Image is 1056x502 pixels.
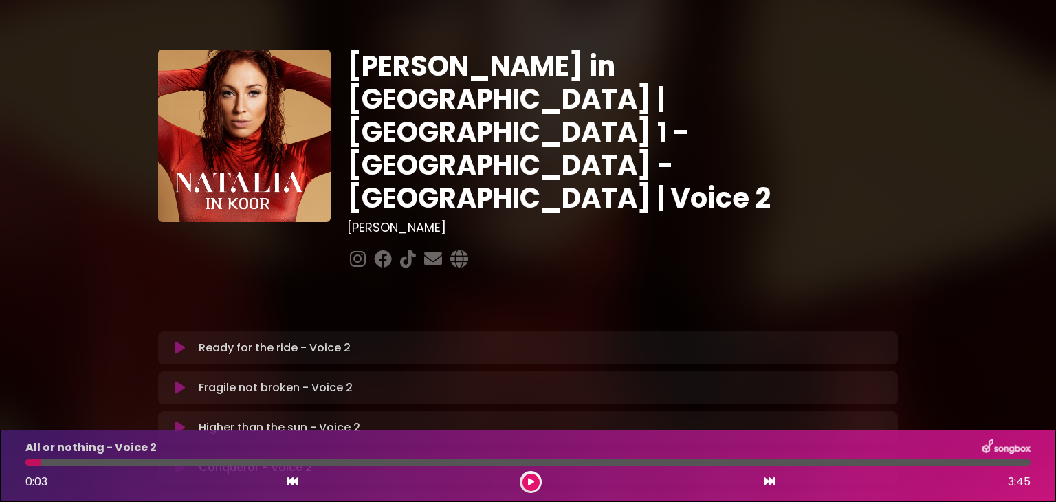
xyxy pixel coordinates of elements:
[25,439,157,456] p: All or nothing - Voice 2
[982,439,1031,457] img: songbox-logo-white.png
[199,340,351,356] p: Ready for the ride - Voice 2
[158,50,331,222] img: YTVS25JmS9CLUqXqkEhs
[347,50,898,215] h1: [PERSON_NAME] in [GEOGRAPHIC_DATA] | [GEOGRAPHIC_DATA] 1 - [GEOGRAPHIC_DATA] - [GEOGRAPHIC_DATA] ...
[25,474,47,490] span: 0:03
[199,419,360,436] p: Higher than the sun - Voice 2
[347,220,898,235] h3: [PERSON_NAME]
[1008,474,1031,490] span: 3:45
[199,380,353,396] p: Fragile not broken - Voice 2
